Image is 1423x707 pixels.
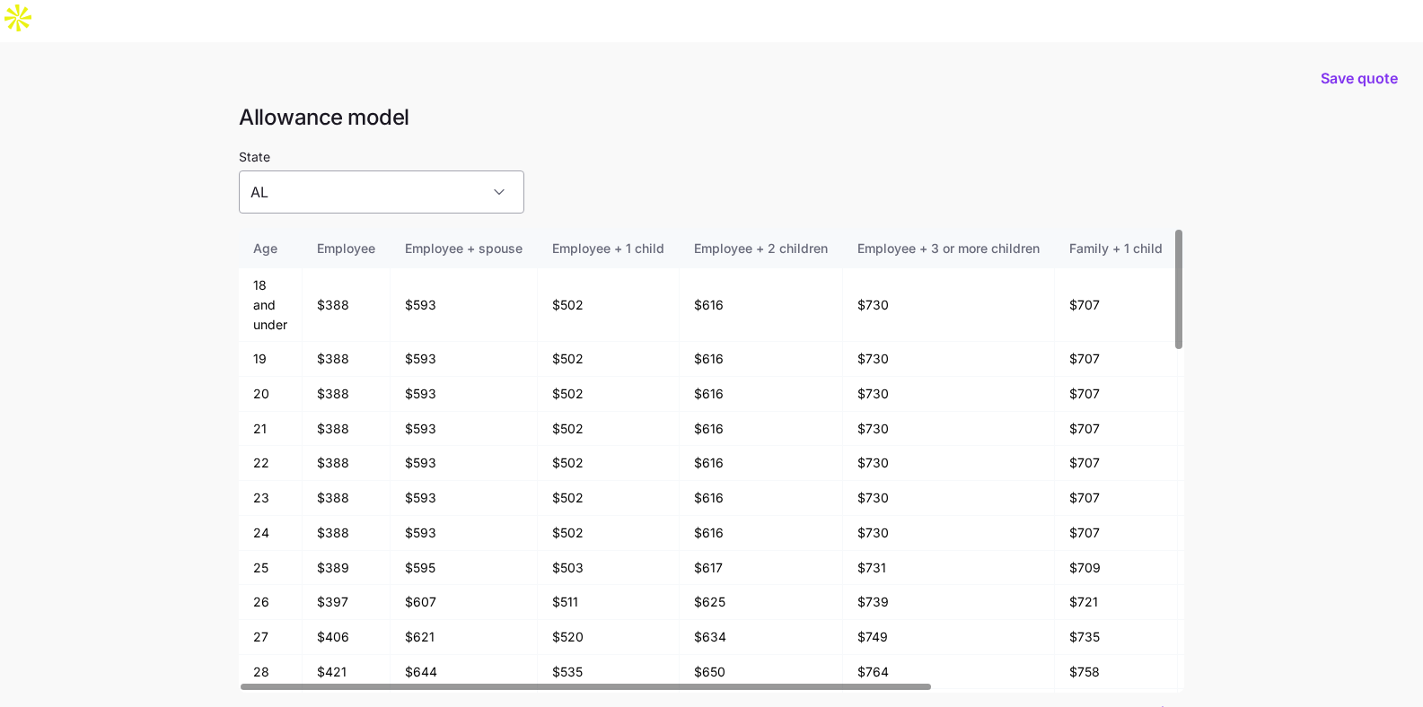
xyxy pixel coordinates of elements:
[253,239,287,258] div: Age
[239,377,303,412] td: 20
[1055,620,1178,655] td: $735
[843,655,1055,690] td: $764
[391,481,538,516] td: $593
[843,412,1055,447] td: $730
[239,103,1184,131] h1: Allowance model
[391,585,538,620] td: $607
[317,239,375,258] div: Employee
[538,551,680,586] td: $503
[239,268,303,342] td: 18 and under
[1055,446,1178,481] td: $707
[680,620,843,655] td: $634
[538,585,680,620] td: $511
[303,268,391,342] td: $388
[405,239,523,258] div: Employee + spouse
[680,585,843,620] td: $625
[843,481,1055,516] td: $730
[303,481,391,516] td: $388
[843,551,1055,586] td: $731
[239,516,303,551] td: 24
[857,239,1040,258] div: Employee + 3 or more children
[843,516,1055,551] td: $730
[680,342,843,377] td: $616
[239,585,303,620] td: 26
[1055,551,1178,586] td: $709
[1055,342,1178,377] td: $707
[680,377,843,412] td: $616
[680,268,843,342] td: $616
[391,268,538,342] td: $593
[239,446,303,481] td: 22
[391,516,538,551] td: $593
[239,481,303,516] td: 23
[843,620,1055,655] td: $749
[239,147,270,167] label: State
[1055,377,1178,412] td: $707
[1055,585,1178,620] td: $721
[391,342,538,377] td: $593
[680,655,843,690] td: $650
[538,342,680,377] td: $502
[1055,655,1178,690] td: $758
[1055,516,1178,551] td: $707
[303,446,391,481] td: $388
[391,551,538,586] td: $595
[680,481,843,516] td: $616
[303,585,391,620] td: $397
[239,170,524,214] input: Select a state
[303,342,391,377] td: $388
[538,655,680,690] td: $535
[694,239,828,258] div: Employee + 2 children
[391,620,538,655] td: $621
[391,446,538,481] td: $593
[239,551,303,586] td: 25
[680,446,843,481] td: $616
[552,239,664,258] div: Employee + 1 child
[303,655,391,690] td: $421
[391,377,538,412] td: $593
[303,377,391,412] td: $388
[303,620,391,655] td: $406
[1055,268,1178,342] td: $707
[843,446,1055,481] td: $730
[680,412,843,447] td: $616
[303,516,391,551] td: $388
[1069,239,1163,258] div: Family + 1 child
[680,516,843,551] td: $616
[538,412,680,447] td: $502
[538,446,680,481] td: $502
[1055,481,1178,516] td: $707
[239,620,303,655] td: 27
[843,377,1055,412] td: $730
[680,551,843,586] td: $617
[391,412,538,447] td: $593
[538,516,680,551] td: $502
[391,655,538,690] td: $644
[239,342,303,377] td: 19
[303,412,391,447] td: $388
[843,342,1055,377] td: $730
[239,412,303,447] td: 21
[538,268,680,342] td: $502
[1321,67,1398,89] span: Save quote
[538,377,680,412] td: $502
[843,585,1055,620] td: $739
[538,620,680,655] td: $520
[239,655,303,690] td: 28
[538,481,680,516] td: $502
[303,551,391,586] td: $389
[1055,412,1178,447] td: $707
[843,268,1055,342] td: $730
[1306,53,1412,103] button: Save quote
